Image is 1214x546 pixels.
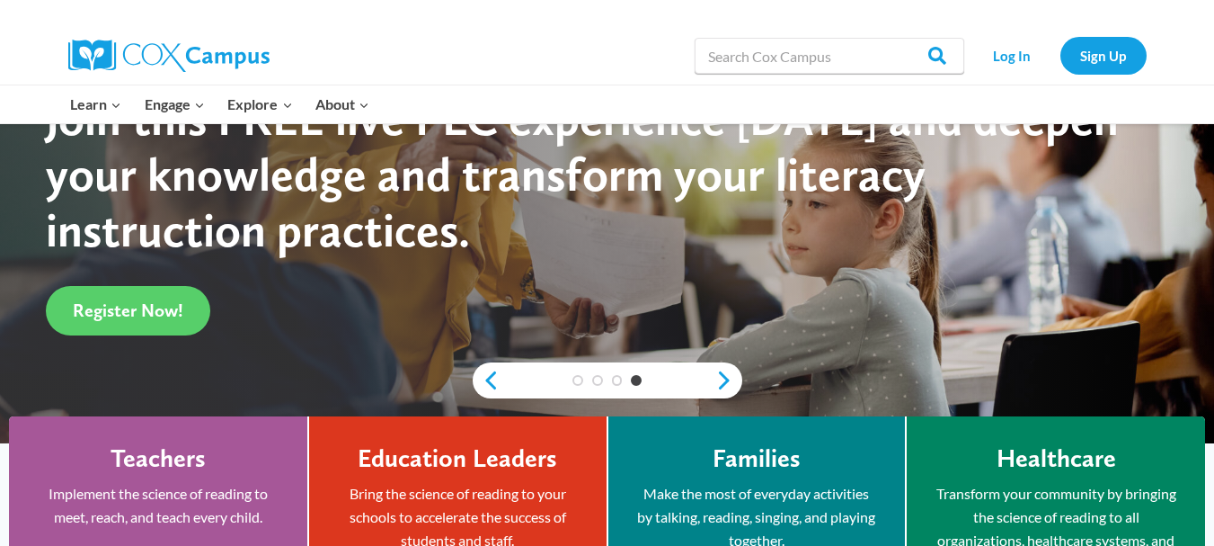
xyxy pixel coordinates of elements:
[46,90,1119,259] span: Join this FREE live PLC experience [DATE] and deepen your knowledge and transform your literacy i...
[133,85,217,123] button: Child menu of Engage
[997,443,1116,474] h4: Healthcare
[68,40,270,72] img: Cox Campus
[59,85,381,123] nav: Primary Navigation
[1060,37,1147,74] a: Sign Up
[973,37,1147,74] nav: Secondary Navigation
[46,286,210,336] a: Register Now!
[473,363,742,398] div: content slider buttons
[59,85,134,123] button: Child menu of Learn
[713,443,801,474] h4: Families
[217,85,305,123] button: Child menu of Explore
[304,85,381,123] button: Child menu of About
[612,375,623,386] a: 3
[715,370,742,391] a: next
[73,300,183,321] span: Register Now!
[592,375,603,386] a: 2
[111,443,206,474] h4: Teachers
[695,38,964,74] input: Search Cox Campus
[631,375,642,386] a: 4
[973,37,1051,74] a: Log In
[572,375,583,386] a: 1
[36,482,280,528] p: Implement the science of reading to meet, reach, and teach every child.
[473,370,500,391] a: previous
[358,443,557,474] h4: Education Leaders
